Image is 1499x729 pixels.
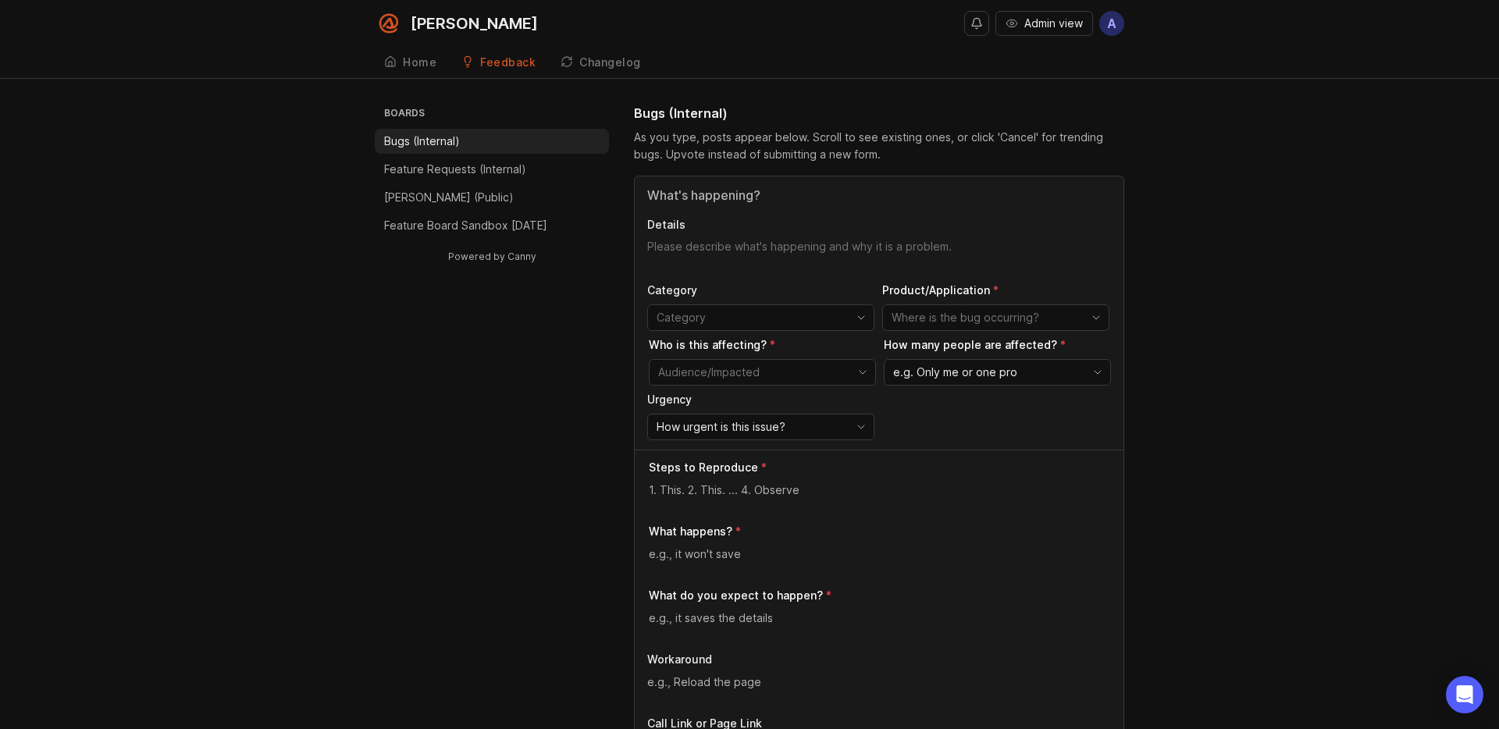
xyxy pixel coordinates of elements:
p: What do you expect to happen? [649,588,823,603]
span: How urgent is this issue? [657,418,785,436]
p: Steps to Reproduce [649,460,758,475]
svg: toggle icon [849,421,874,433]
svg: toggle icon [850,366,875,379]
p: Who is this affecting? [649,337,876,353]
span: e.g. Only me or one pro [893,364,1017,381]
a: Bugs (Internal) [375,129,609,154]
a: Feature Requests (Internal) [375,157,609,182]
a: Feature Board Sandbox [DATE] [375,213,609,238]
input: Title [647,186,1111,204]
button: Admin view [995,11,1093,36]
div: toggle menu [647,414,874,440]
span: A [1107,14,1116,33]
p: Category [647,283,874,298]
a: Changelog [551,47,650,79]
input: Category [657,309,847,326]
p: Urgency [647,392,874,407]
svg: toggle icon [1085,366,1110,379]
div: Home [403,57,436,68]
div: [PERSON_NAME] [411,16,538,31]
textarea: Details [647,239,1111,270]
p: Product/Application [882,283,1109,298]
a: [PERSON_NAME] (Public) [375,185,609,210]
p: What happens? [649,524,732,539]
div: toggle menu [647,304,874,331]
div: Changelog [579,57,641,68]
svg: toggle icon [849,311,874,324]
div: Feedback [480,57,536,68]
input: Audience/Impacted [658,364,849,381]
span: Admin view [1024,16,1083,31]
p: Feature Board Sandbox [DATE] [384,218,547,233]
svg: toggle icon [1084,311,1109,324]
p: Bugs (Internal) [384,133,460,149]
p: Workaround [647,652,1111,667]
a: Powered by Canny [446,247,539,265]
div: Open Intercom Messenger [1446,676,1483,713]
div: As you type, posts appear below. Scroll to see existing ones, or click 'Cancel' for trending bugs... [634,129,1124,163]
p: Details [647,217,1111,233]
input: Where is the bug occurring? [892,309,1082,326]
p: Feature Requests (Internal) [384,162,526,177]
img: Smith.ai logo [375,9,403,37]
h3: Boards [381,104,609,126]
div: toggle menu [649,359,876,386]
p: How many people are affected? [884,337,1111,353]
p: [PERSON_NAME] (Public) [384,190,514,205]
button: Notifications [964,11,989,36]
button: A [1099,11,1124,36]
div: toggle menu [882,304,1109,331]
div: toggle menu [884,359,1111,386]
a: Feedback [452,47,545,79]
h1: Bugs (Internal) [634,104,728,123]
a: Home [375,47,446,79]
